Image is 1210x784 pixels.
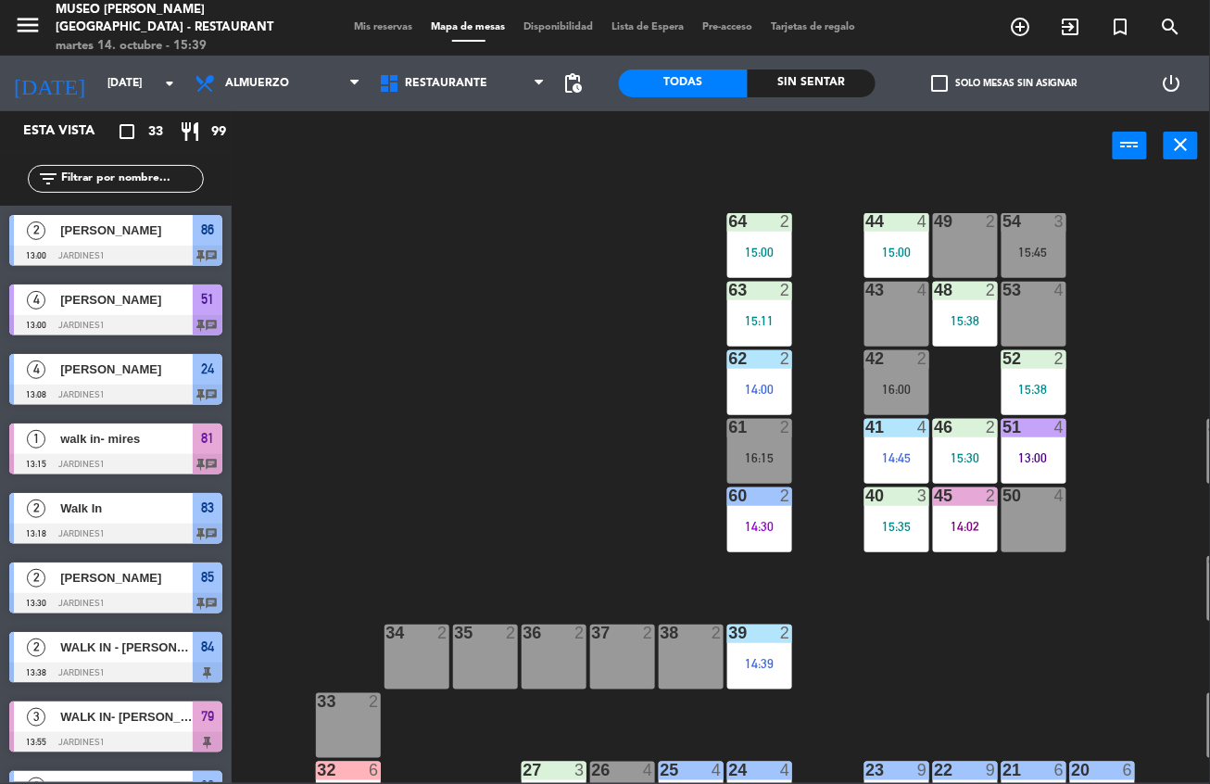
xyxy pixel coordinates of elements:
[933,314,998,327] div: 15:38
[60,568,193,588] span: [PERSON_NAME]
[729,762,730,778] div: 24
[201,358,214,380] span: 24
[935,282,936,298] div: 48
[561,72,584,95] span: pending_actions
[935,213,936,230] div: 49
[37,168,59,190] i: filter_list
[405,77,487,90] span: Restaurante
[933,520,998,533] div: 14:02
[369,762,380,778] div: 6
[14,11,42,45] button: menu
[1113,132,1147,159] button: power_input
[619,70,748,97] div: Todas
[318,762,319,778] div: 32
[1060,16,1082,38] i: exit_to_app
[574,762,586,778] div: 3
[1003,419,1004,436] div: 51
[780,419,791,436] div: 2
[1054,213,1065,230] div: 3
[523,762,524,778] div: 27
[694,22,763,32] span: Pre-acceso
[158,72,181,95] i: arrow_drop_down
[1110,16,1132,38] i: turned_in_not
[986,762,997,778] div: 9
[116,120,138,143] i: crop_square
[780,350,791,367] div: 2
[1160,72,1182,95] i: power_settings_new
[60,499,193,518] span: Walk In
[59,169,203,189] input: Filtrar por nombre...
[935,419,936,436] div: 46
[748,70,876,97] div: Sin sentar
[727,383,792,396] div: 14:00
[201,705,214,727] span: 79
[455,625,456,641] div: 35
[1003,282,1004,298] div: 53
[211,121,226,143] span: 99
[1010,16,1032,38] i: add_circle_outline
[27,430,45,449] span: 1
[780,213,791,230] div: 2
[9,120,133,143] div: Esta vista
[201,497,214,519] span: 83
[27,569,45,588] span: 2
[369,693,380,710] div: 2
[1209,419,1210,436] div: 8
[574,625,586,641] div: 2
[1002,383,1066,396] div: 15:38
[917,282,928,298] div: 4
[712,625,723,641] div: 2
[27,221,45,240] span: 2
[917,350,928,367] div: 2
[780,625,791,641] div: 2
[60,221,193,240] span: [PERSON_NAME]
[643,762,654,778] div: 4
[866,762,867,778] div: 23
[729,419,730,436] div: 61
[515,22,603,32] span: Disponibilidad
[917,419,928,436] div: 4
[866,282,867,298] div: 43
[1003,762,1004,778] div: 21
[60,707,193,727] span: WALK IN- [PERSON_NAME]
[1170,133,1192,156] i: close
[1002,246,1066,259] div: 15:45
[729,213,730,230] div: 64
[1054,350,1065,367] div: 2
[866,487,867,504] div: 40
[422,22,515,32] span: Mapa de mesas
[935,762,936,778] div: 22
[866,350,867,367] div: 42
[727,451,792,464] div: 16:15
[935,487,936,504] div: 45
[780,282,791,298] div: 2
[318,693,319,710] div: 33
[1054,419,1065,436] div: 4
[866,213,867,230] div: 44
[1003,213,1004,230] div: 54
[27,499,45,518] span: 2
[917,762,928,778] div: 9
[1123,762,1134,778] div: 6
[864,383,929,396] div: 16:00
[225,77,289,90] span: Almuerzo
[56,37,289,56] div: martes 14. octubre - 15:39
[933,451,998,464] div: 15:30
[1003,487,1004,504] div: 50
[917,213,928,230] div: 4
[60,290,193,310] span: [PERSON_NAME]
[201,219,214,241] span: 86
[780,762,791,778] div: 4
[437,625,448,641] div: 2
[729,625,730,641] div: 39
[60,638,193,657] span: WALK IN - [PERSON_NAME]
[346,22,422,32] span: Mis reservas
[866,419,867,436] div: 41
[27,708,45,727] span: 3
[1054,487,1065,504] div: 4
[986,487,997,504] div: 2
[864,520,929,533] div: 15:35
[523,625,524,641] div: 36
[179,120,201,143] i: restaurant
[931,75,948,92] span: check_box_outline_blank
